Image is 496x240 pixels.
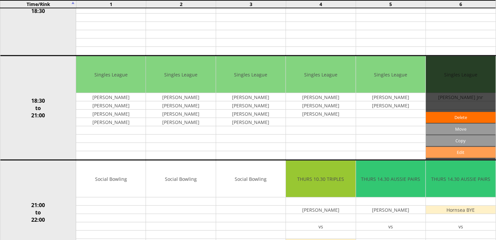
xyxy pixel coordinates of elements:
[356,56,426,93] td: Singles League
[76,118,146,126] td: [PERSON_NAME]
[216,0,286,8] td: 3
[0,0,76,8] td: Time/Rink
[286,110,355,118] td: [PERSON_NAME]
[76,0,146,8] td: 1
[426,161,495,197] td: THURS 14.30 AUSSIE PAIRS
[356,206,426,214] td: [PERSON_NAME]
[146,110,215,118] td: [PERSON_NAME]
[356,161,426,197] td: THURS 14.30 AUSSIE PAIRS
[356,101,426,110] td: [PERSON_NAME]
[216,56,286,93] td: Singles League
[356,93,426,101] td: [PERSON_NAME]
[356,222,426,231] td: vs
[146,118,215,126] td: [PERSON_NAME]
[216,118,286,126] td: [PERSON_NAME]
[216,93,286,101] td: [PERSON_NAME]
[426,124,495,135] input: Move
[286,101,355,110] td: [PERSON_NAME]
[216,101,286,110] td: [PERSON_NAME]
[426,112,495,123] a: Delete
[0,56,76,160] td: 18:30 to 21:00
[286,222,355,231] td: vs
[146,56,215,93] td: Singles League
[286,161,355,197] td: THURS 10.30 TRIPLES
[426,222,495,231] td: vs
[76,161,146,197] td: Social Bowling
[76,101,146,110] td: [PERSON_NAME]
[146,93,215,101] td: [PERSON_NAME]
[146,161,215,197] td: Social Bowling
[426,206,495,214] td: Hornsea BYE
[146,101,215,110] td: [PERSON_NAME]
[426,147,495,158] a: Edit
[426,0,496,8] td: 6
[286,0,356,8] td: 4
[76,56,146,93] td: Singles League
[356,0,426,8] td: 5
[76,93,146,101] td: [PERSON_NAME]
[426,135,495,146] input: Copy
[216,161,286,197] td: Social Bowling
[286,56,355,93] td: Singles League
[146,0,216,8] td: 2
[216,110,286,118] td: [PERSON_NAME]
[76,110,146,118] td: [PERSON_NAME]
[286,206,355,214] td: [PERSON_NAME]
[286,93,355,101] td: [PERSON_NAME]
